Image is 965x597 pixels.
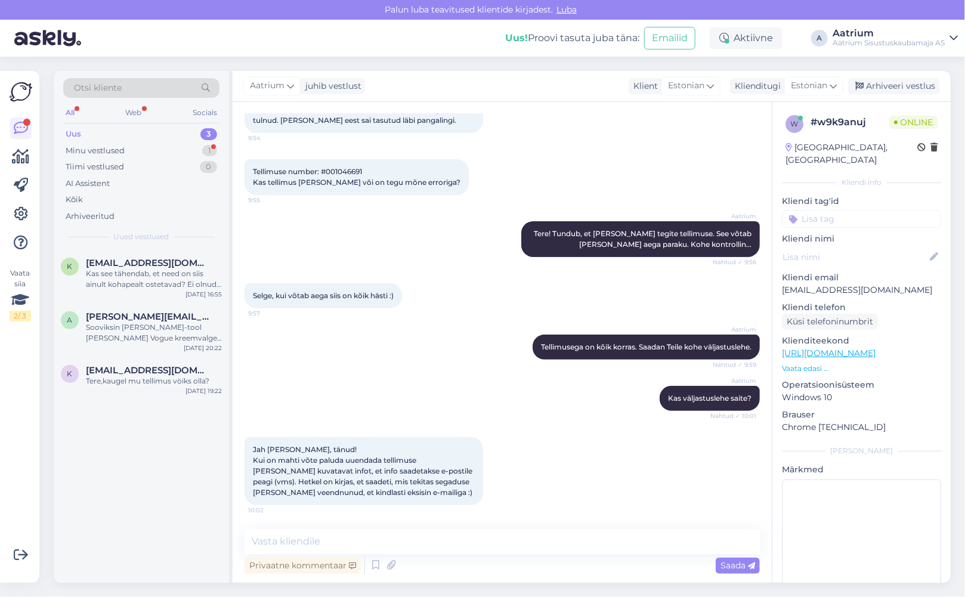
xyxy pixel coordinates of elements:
[248,506,293,515] span: 10:02
[86,365,210,376] span: kadritsorni@gmail.co
[782,446,941,456] div: [PERSON_NAME]
[10,81,32,103] img: Askly Logo
[782,301,941,314] p: Kliendi telefon
[782,271,941,284] p: Kliendi email
[791,119,799,128] span: w
[541,342,751,351] span: Tellimusega on kõik korras. Saadan Teile kohe väljastuslehe.
[505,31,639,45] div: Proovi tasuta juba täna:
[889,116,938,129] span: Online
[248,309,293,318] span: 9:57
[710,27,782,49] div: Aktiivne
[86,268,222,290] div: Kas see tähendab, et need on siis ainult kohapealt ostetavad? Ei olnud ka juures silti, et oleks ...
[629,80,658,92] div: Klient
[505,32,528,44] b: Uus!
[782,195,941,208] p: Kliendi tag'id
[248,134,293,143] span: 9:54
[782,421,941,434] p: Chrome [TECHNICAL_ID]
[782,233,941,245] p: Kliendi nimi
[553,4,580,15] span: Luba
[10,311,31,321] div: 2 / 3
[74,82,122,94] span: Otsi kliente
[782,463,941,476] p: Märkmed
[644,27,695,50] button: Emailid
[66,161,124,173] div: Tiimi vestlused
[66,178,110,190] div: AI Assistent
[712,360,756,369] span: Nähtud ✓ 9:59
[86,258,210,268] span: koitlakrete@gmail.com
[245,558,361,574] div: Privaatne kommentaar
[185,386,222,395] div: [DATE] 19:22
[668,79,704,92] span: Estonian
[123,105,144,120] div: Web
[200,128,217,140] div: 3
[782,210,941,228] input: Lisa tag
[782,177,941,188] div: Kliendi info
[250,79,284,92] span: Aatrium
[200,161,217,173] div: 0
[720,560,755,571] span: Saada
[782,379,941,391] p: Operatsioonisüsteem
[782,391,941,404] p: Windows 10
[67,262,73,271] span: k
[782,363,941,374] p: Vaata edasi ...
[534,229,753,249] span: Tere! Tundub, et [PERSON_NAME] tegite tellimuse. See võtab [PERSON_NAME] aega paraku. Kohe kontro...
[712,325,756,334] span: Aatrium
[848,78,940,94] div: Arhiveeri vestlus
[10,268,31,321] div: Vaata siia
[782,250,927,264] input: Lisa nimi
[114,231,169,242] span: Uued vestlused
[190,105,219,120] div: Socials
[712,212,756,221] span: Aatrium
[782,348,876,358] a: [URL][DOMAIN_NAME]
[253,291,394,300] span: Selge, kui võtab aega siis on kõik hästi :)
[833,38,945,48] div: Aatrium Sisustuskaubamaja AS
[184,344,222,352] div: [DATE] 20:22
[66,128,81,140] div: Uus
[86,322,222,344] div: Sooviksin [PERSON_NAME]-tool [PERSON_NAME] Vogue kreemvalge 200L juurde tellida sisekoti, mis on ...
[712,258,756,267] span: Nähtud ✓ 9:56
[785,141,917,166] div: [GEOGRAPHIC_DATA], [GEOGRAPHIC_DATA]
[833,29,958,48] a: AatriumAatrium Sisustuskaubamaja AS
[811,115,889,129] div: # w9k9anuj
[301,80,361,92] div: juhib vestlust
[86,376,222,386] div: Tere,kaugel mu tellimus vòiks olla?
[833,29,945,38] div: Aatrium
[67,369,73,378] span: k
[730,80,781,92] div: Klienditugi
[66,211,115,222] div: Arhiveeritud
[782,284,941,296] p: [EMAIL_ADDRESS][DOMAIN_NAME]
[66,145,125,157] div: Minu vestlused
[67,315,73,324] span: a
[202,145,217,157] div: 1
[185,290,222,299] div: [DATE] 16:55
[782,314,878,330] div: Küsi telefoninumbrit
[86,311,210,322] span: anne.raag@mail.ee
[782,335,941,347] p: Klienditeekond
[782,409,941,421] p: Brauser
[66,194,83,206] div: Kõik
[253,445,474,497] span: Jah [PERSON_NAME], tänud! Kui on mahti võte paluda uuendada tellimuse [PERSON_NAME] kuvatavat inf...
[668,394,751,403] span: Kas väljastuslehe saite?
[791,79,827,92] span: Estonian
[63,105,77,120] div: All
[811,30,828,47] div: A
[710,412,756,420] span: Nähtud ✓ 10:01
[712,376,756,385] span: Aatrium
[248,196,293,205] span: 9:55
[253,167,460,187] span: Tellimuse number: #001046691 Kas tellimus [PERSON_NAME] või on tegu mõne erroriga?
